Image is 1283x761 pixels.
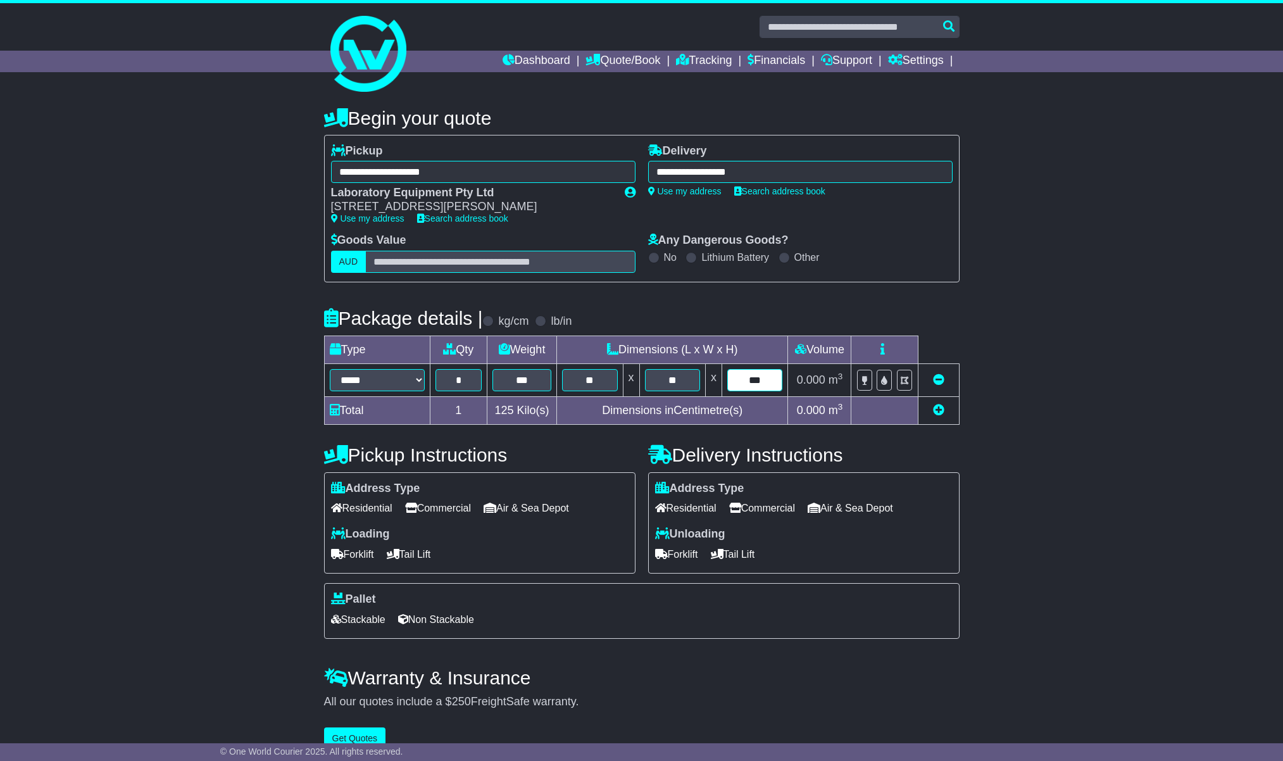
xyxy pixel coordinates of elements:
[405,498,471,518] span: Commercial
[729,498,795,518] span: Commercial
[387,544,431,564] span: Tail Lift
[487,396,557,424] td: Kilo(s)
[794,251,820,263] label: Other
[623,363,639,396] td: x
[331,593,376,607] label: Pallet
[933,404,944,417] a: Add new item
[655,527,725,541] label: Unloading
[331,498,392,518] span: Residential
[933,374,944,386] a: Remove this item
[430,336,487,363] td: Qty
[331,186,612,200] div: Laboratory Equipment Pty Ltd
[664,251,677,263] label: No
[430,396,487,424] td: 1
[655,482,744,496] label: Address Type
[797,374,825,386] span: 0.000
[484,498,569,518] span: Air & Sea Depot
[648,444,960,465] h4: Delivery Instructions
[788,336,851,363] td: Volume
[324,336,430,363] td: Type
[417,213,508,223] a: Search address book
[829,374,843,386] span: m
[331,144,383,158] label: Pickup
[331,544,374,564] span: Forklift
[331,234,406,248] label: Goods Value
[324,667,960,688] h4: Warranty & Insurance
[711,544,755,564] span: Tail Lift
[585,51,660,72] a: Quote/Book
[655,498,717,518] span: Residential
[838,372,843,381] sup: 3
[220,746,403,757] span: © One World Courier 2025. All rights reserved.
[498,315,529,329] label: kg/cm
[324,444,635,465] h4: Pickup Instructions
[331,482,420,496] label: Address Type
[838,402,843,412] sup: 3
[829,404,843,417] span: m
[648,234,789,248] label: Any Dangerous Goods?
[324,308,483,329] h4: Package details |
[324,695,960,709] div: All our quotes include a $ FreightSafe warranty.
[648,186,722,196] a: Use my address
[701,251,769,263] label: Lithium Battery
[748,51,805,72] a: Financials
[398,610,474,629] span: Non Stackable
[888,51,944,72] a: Settings
[331,251,366,273] label: AUD
[331,200,612,214] div: [STREET_ADDRESS][PERSON_NAME]
[331,213,404,223] a: Use my address
[705,363,722,396] td: x
[324,727,386,750] button: Get Quotes
[324,396,430,424] td: Total
[503,51,570,72] a: Dashboard
[557,336,788,363] td: Dimensions (L x W x H)
[551,315,572,329] label: lb/in
[734,186,825,196] a: Search address book
[487,336,557,363] td: Weight
[655,544,698,564] span: Forklift
[324,108,960,129] h4: Begin your quote
[557,396,788,424] td: Dimensions in Centimetre(s)
[331,610,385,629] span: Stackable
[676,51,732,72] a: Tracking
[495,404,514,417] span: 125
[648,144,707,158] label: Delivery
[821,51,872,72] a: Support
[797,404,825,417] span: 0.000
[331,527,390,541] label: Loading
[452,695,471,708] span: 250
[808,498,893,518] span: Air & Sea Depot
